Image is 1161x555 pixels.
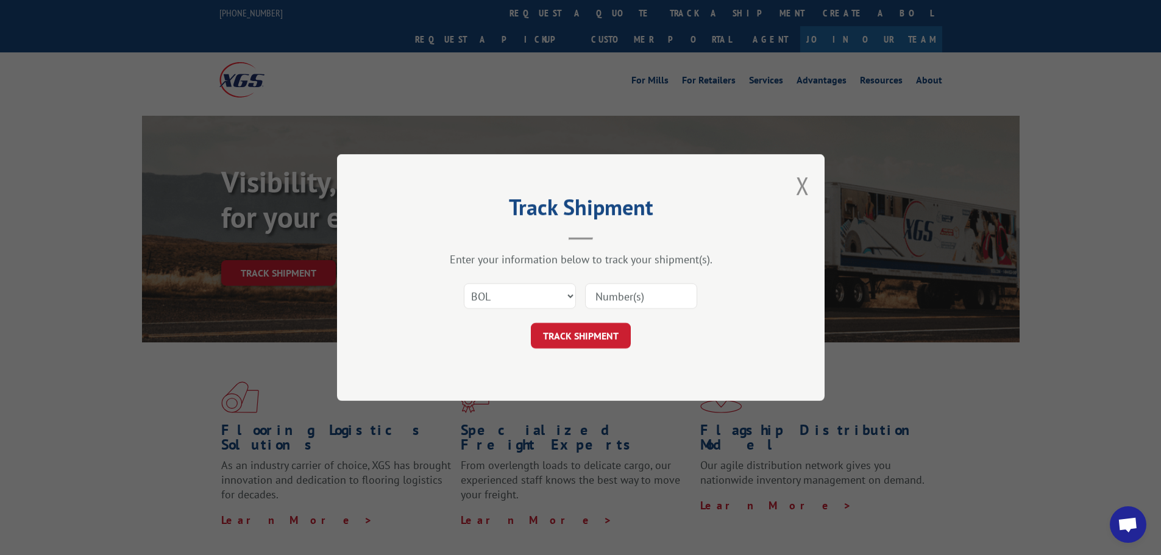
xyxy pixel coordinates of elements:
button: TRACK SHIPMENT [531,323,631,348]
button: Close modal [796,169,809,202]
h2: Track Shipment [398,199,764,222]
div: Open chat [1110,506,1146,543]
div: Enter your information below to track your shipment(s). [398,252,764,266]
input: Number(s) [585,283,697,309]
